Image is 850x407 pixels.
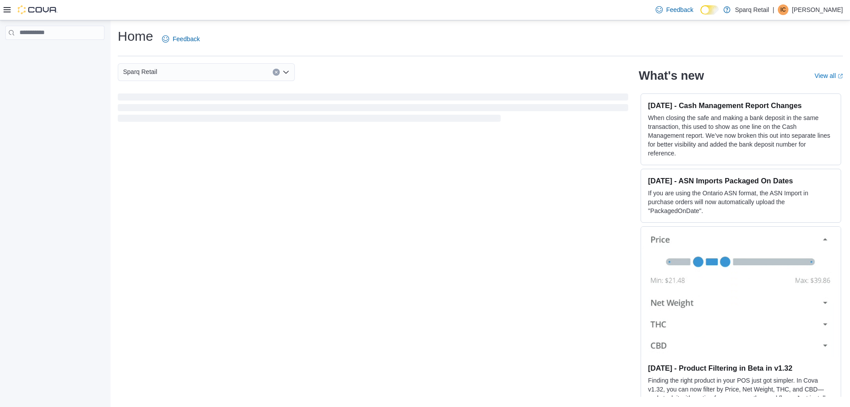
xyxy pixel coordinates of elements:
h3: [DATE] - Product Filtering in Beta in v1.32 [648,364,834,372]
p: If you are using the Ontario ASN format, the ASN Import in purchase orders will now automatically... [648,189,834,215]
h3: [DATE] - Cash Management Report Changes [648,101,834,110]
a: View allExternal link [815,72,843,79]
span: Sparq Retail [123,66,157,77]
span: Feedback [666,5,693,14]
span: IC [780,4,786,15]
input: Dark Mode [700,5,719,15]
button: Clear input [273,69,280,76]
nav: Complex example [5,42,104,63]
p: When closing the safe and making a bank deposit in the same transaction, this used to show as one... [648,113,834,158]
p: Sparq Retail [735,4,769,15]
p: | [773,4,774,15]
h1: Home [118,27,153,45]
span: Feedback [173,35,200,43]
a: Feedback [158,30,203,48]
div: Isaac Castromayor [778,4,788,15]
p: [PERSON_NAME] [792,4,843,15]
svg: External link [838,74,843,79]
button: Open list of options [282,69,290,76]
h3: [DATE] - ASN Imports Packaged On Dates [648,176,834,185]
h2: What's new [639,69,704,83]
span: Loading [118,95,628,124]
img: Cova [18,5,58,14]
a: Feedback [652,1,697,19]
